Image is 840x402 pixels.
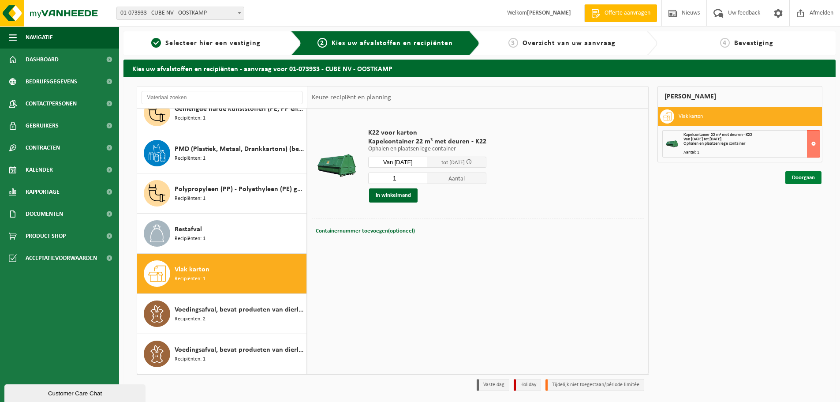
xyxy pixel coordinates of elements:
span: Voedingsafval, bevat producten van dierlijke oorsprong, onverpakt, categorie 3 [175,345,304,355]
button: Voedingsafval, bevat producten van dierlijke oorsprong, gemengde verpakking (exclusief glas), cat... [137,294,307,334]
span: Recipiënten: 1 [175,235,205,243]
span: Recipiënten: 1 [175,195,205,203]
span: Recipiënten: 1 [175,275,205,283]
button: Restafval Recipiënten: 1 [137,214,307,254]
span: 01-073933 - CUBE NV - OOSTKAMP [117,7,244,19]
span: Recipiënten: 2 [175,315,205,323]
a: 1Selecteer hier een vestiging [128,38,284,49]
span: 1 [151,38,161,48]
span: tot [DATE] [441,160,465,165]
button: Gemengde harde kunststoffen (PE, PP en PVC), recycleerbaar (industrieel) Recipiënten: 1 [137,93,307,133]
span: Documenten [26,203,63,225]
span: Product Shop [26,225,66,247]
span: PMD (Plastiek, Metaal, Drankkartons) (bedrijven) [175,144,304,154]
a: Doorgaan [785,171,821,184]
span: Selecteer hier een vestiging [165,40,261,47]
div: Keuze recipiënt en planning [307,86,396,109]
div: Aantal: 1 [683,150,820,155]
span: Recipiënten: 1 [175,154,205,163]
span: Gemengde harde kunststoffen (PE, PP en PVC), recycleerbaar (industrieel) [175,104,304,114]
span: Recipiënten: 1 [175,355,205,364]
span: Kapelcontainer 22 m³ met deuren - K22 [368,137,486,146]
span: Rapportage [26,181,60,203]
span: Aantal [427,173,486,184]
input: Selecteer datum [368,157,427,168]
span: Bevestiging [734,40,773,47]
div: [PERSON_NAME] [657,86,822,107]
span: Vlak karton [175,264,209,275]
button: PMD (Plastiek, Metaal, Drankkartons) (bedrijven) Recipiënten: 1 [137,133,307,173]
span: 3 [508,38,518,48]
span: Recipiënten: 1 [175,114,205,123]
span: Overzicht van uw aanvraag [523,40,616,47]
a: Offerte aanvragen [584,4,657,22]
span: K22 voor karton [368,128,486,137]
span: 4 [720,38,730,48]
span: 2 [317,38,327,48]
span: Gebruikers [26,115,59,137]
button: In winkelmand [369,188,418,203]
span: Polypropyleen (PP) - Polyethyleen (PE) gemengd, hard, gekleurd [175,184,304,195]
span: Kies uw afvalstoffen en recipiënten [332,40,453,47]
li: Vaste dag [477,379,509,391]
iframe: chat widget [4,383,147,402]
span: Offerte aanvragen [602,9,653,18]
span: Voedingsafval, bevat producten van dierlijke oorsprong, gemengde verpakking (exclusief glas), cat... [175,304,304,315]
strong: [PERSON_NAME] [527,10,571,16]
li: Tijdelijk niet toegestaan/période limitée [545,379,644,391]
input: Materiaal zoeken [142,91,302,104]
li: Holiday [514,379,541,391]
button: Containernummer toevoegen(optioneel) [315,225,416,237]
span: 01-073933 - CUBE NV - OOSTKAMP [116,7,244,20]
button: Polypropyleen (PP) - Polyethyleen (PE) gemengd, hard, gekleurd Recipiënten: 1 [137,173,307,214]
button: Vlak karton Recipiënten: 1 [137,254,307,294]
span: Kapelcontainer 22 m³ met deuren - K22 [683,132,752,137]
span: Restafval [175,224,202,235]
span: Dashboard [26,49,59,71]
div: Ophalen en plaatsen lege container [683,142,820,146]
button: Voedingsafval, bevat producten van dierlijke oorsprong, onverpakt, categorie 3 Recipiënten: 1 [137,334,307,374]
span: Kalender [26,159,53,181]
span: Bedrijfsgegevens [26,71,77,93]
p: Ophalen en plaatsen lege container [368,146,486,152]
span: Acceptatievoorwaarden [26,247,97,269]
h2: Kies uw afvalstoffen en recipiënten - aanvraag voor 01-073933 - CUBE NV - OOSTKAMP [123,60,836,77]
h3: Vlak karton [679,109,703,124]
span: Containernummer toevoegen(optioneel) [316,228,415,234]
strong: Van [DATE] tot [DATE] [683,137,721,142]
span: Contactpersonen [26,93,77,115]
span: Contracten [26,137,60,159]
span: Navigatie [26,26,53,49]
